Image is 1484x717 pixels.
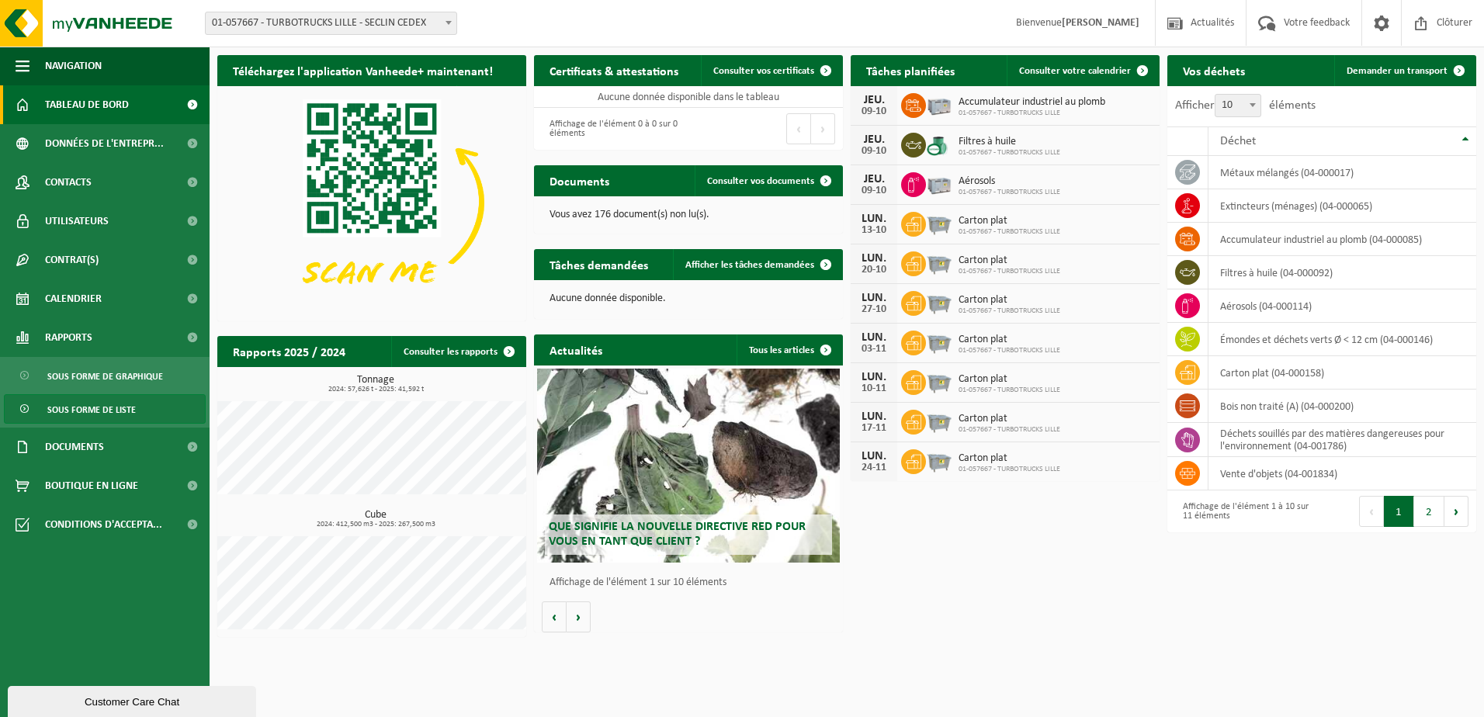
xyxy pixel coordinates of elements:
[858,331,889,344] div: LUN.
[4,394,206,424] a: Sous forme de liste
[695,165,841,196] a: Consulter vos documents
[858,344,889,355] div: 03-11
[858,450,889,462] div: LUN.
[45,505,162,544] span: Conditions d'accepta...
[713,66,814,76] span: Consulter vos certificats
[858,410,889,423] div: LUN.
[858,304,889,315] div: 27-10
[926,407,952,434] img: WB-2500-GAL-GY-01
[959,307,1060,316] span: 01-057667 - TURBOTRUCKS LILLE
[959,255,1060,267] span: Carton plat
[4,361,206,390] a: Sous forme de graphique
[217,86,526,318] img: Download de VHEPlus App
[926,91,952,117] img: PB-LB-0680-HPE-GY-01
[858,252,889,265] div: LUN.
[534,334,618,365] h2: Actualités
[851,55,970,85] h2: Tâches planifiées
[1208,289,1476,323] td: aérosols (04-000114)
[786,113,811,144] button: Previous
[858,292,889,304] div: LUN.
[858,371,889,383] div: LUN.
[1019,66,1131,76] span: Consulter votre calendrier
[217,55,508,85] h2: Téléchargez l'application Vanheede+ maintenant!
[1208,423,1476,457] td: déchets souillés par des matières dangereuses pour l'environnement (04-001786)
[1414,496,1444,527] button: 2
[926,170,952,196] img: PB-LB-0680-HPE-GY-01
[537,369,840,563] a: Que signifie la nouvelle directive RED pour vous en tant que client ?
[550,577,835,588] p: Affichage de l'élément 1 sur 10 éléments
[45,124,164,163] span: Données de l'entrepr...
[542,601,567,632] button: Vorige
[1208,223,1476,256] td: accumulateur industriel au plomb (04-000085)
[45,47,102,85] span: Navigation
[707,176,814,186] span: Consulter vos documents
[45,428,104,466] span: Documents
[959,294,1060,307] span: Carton plat
[534,86,843,108] td: Aucune donnée disponible dans le tableau
[1167,55,1260,85] h2: Vos déchets
[959,109,1105,118] span: 01-057667 - TURBOTRUCKS LILLE
[926,289,952,315] img: WB-2500-GAL-GY-01
[45,202,109,241] span: Utilisateurs
[1208,189,1476,223] td: extincteurs (ménages) (04-000065)
[959,465,1060,474] span: 01-057667 - TURBOTRUCKS LILLE
[685,260,814,270] span: Afficher les tâches demandées
[225,510,526,528] h3: Cube
[534,165,625,196] h2: Documents
[205,12,457,35] span: 01-057667 - TURBOTRUCKS LILLE - SECLIN CEDEX
[45,318,92,357] span: Rapports
[1208,323,1476,356] td: émondes et déchets verts Ø < 12 cm (04-000146)
[45,163,92,202] span: Contacts
[206,12,456,34] span: 01-057667 - TURBOTRUCKS LILLE - SECLIN CEDEX
[1215,95,1260,116] span: 10
[858,225,889,236] div: 13-10
[1208,356,1476,390] td: carton plat (04-000158)
[858,173,889,185] div: JEU.
[550,210,827,220] p: Vous avez 176 document(s) non lu(s).
[959,373,1060,386] span: Carton plat
[858,462,889,473] div: 24-11
[45,241,99,279] span: Contrat(s)
[959,175,1060,188] span: Aérosols
[225,521,526,528] span: 2024: 412,500 m3 - 2025: 267,500 m3
[959,413,1060,425] span: Carton plat
[858,185,889,196] div: 09-10
[1062,17,1139,29] strong: [PERSON_NAME]
[959,188,1060,197] span: 01-057667 - TURBOTRUCKS LILLE
[1220,135,1256,147] span: Déchet
[959,136,1060,148] span: Filtres à huile
[1334,55,1475,86] a: Demander un transport
[47,395,136,424] span: Sous forme de liste
[225,386,526,393] span: 2024: 57,626 t - 2025: 41,592 t
[534,55,694,85] h2: Certificats & attestations
[858,213,889,225] div: LUN.
[217,336,361,366] h2: Rapports 2025 / 2024
[391,336,525,367] a: Consulter les rapports
[1208,156,1476,189] td: métaux mélangés (04-000017)
[858,265,889,275] div: 20-10
[549,521,806,548] span: Que signifie la nouvelle directive RED pour vous en tant que client ?
[858,94,889,106] div: JEU.
[534,249,664,279] h2: Tâches demandées
[542,112,681,146] div: Affichage de l'élément 0 à 0 sur 0 éléments
[673,249,841,280] a: Afficher les tâches demandées
[45,85,129,124] span: Tableau de bord
[1007,55,1158,86] a: Consulter votre calendrier
[737,334,841,365] a: Tous les articles
[959,334,1060,346] span: Carton plat
[926,328,952,355] img: WB-2500-GAL-GY-01
[858,106,889,117] div: 09-10
[959,96,1105,109] span: Accumulateur industriel au plomb
[45,466,138,505] span: Boutique en ligne
[959,227,1060,237] span: 01-057667 - TURBOTRUCKS LILLE
[701,55,841,86] a: Consulter vos certificats
[959,425,1060,435] span: 01-057667 - TURBOTRUCKS LILLE
[47,362,163,391] span: Sous forme de graphique
[1384,496,1414,527] button: 1
[959,148,1060,158] span: 01-057667 - TURBOTRUCKS LILLE
[926,368,952,394] img: WB-2500-GAL-GY-01
[858,146,889,157] div: 09-10
[550,293,827,304] p: Aucune donnée disponible.
[1215,94,1261,117] span: 10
